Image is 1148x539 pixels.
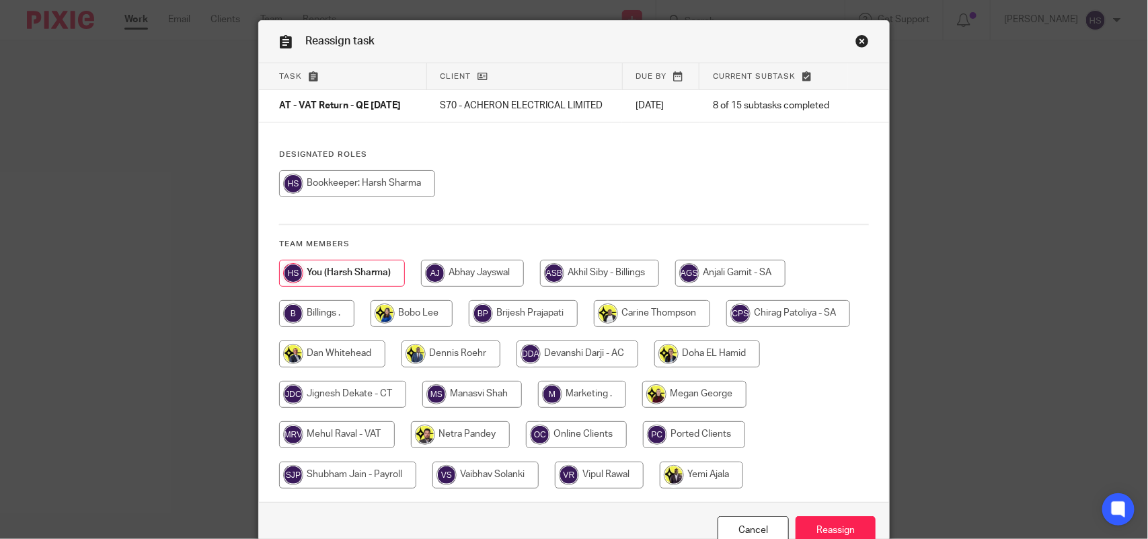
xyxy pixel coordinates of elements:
h4: Team members [279,239,869,250]
span: Reassign task [305,36,375,46]
a: Close this dialog window [855,34,869,52]
p: [DATE] [636,99,686,112]
span: Task [279,73,302,80]
span: AT - VAT Return - QE [DATE] [279,102,401,111]
h4: Designated Roles [279,149,869,160]
td: 8 of 15 subtasks completed [699,90,847,122]
span: Due by [636,73,667,80]
p: S70 - ACHERON ELECTRICAL LIMITED [440,99,609,112]
span: Current subtask [713,73,796,80]
span: Client [441,73,471,80]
